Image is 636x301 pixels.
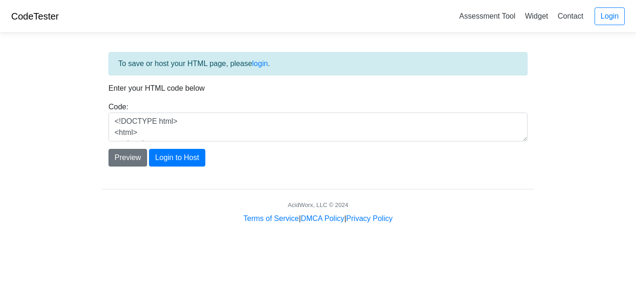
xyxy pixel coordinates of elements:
div: To save or host your HTML page, please . [108,52,528,75]
a: login [252,60,268,67]
a: Assessment Tool [455,8,519,24]
a: Contact [554,8,587,24]
div: | | [244,213,392,224]
a: Terms of Service [244,214,299,222]
a: Privacy Policy [346,214,393,222]
a: Widget [521,8,552,24]
p: Enter your HTML code below [108,83,528,94]
a: DMCA Policy [301,214,344,222]
a: CodeTester [11,11,59,21]
textarea: <!DOCTYPE html> <html> <head> <title>Test</title> </head> <body> <h1>Hello, world!</h1> </body> <... [108,113,528,141]
button: Login to Host [149,149,205,167]
div: AcidWorx, LLC © 2024 [288,201,348,209]
button: Preview [108,149,147,167]
div: Code: [101,101,535,141]
a: Login [595,7,625,25]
